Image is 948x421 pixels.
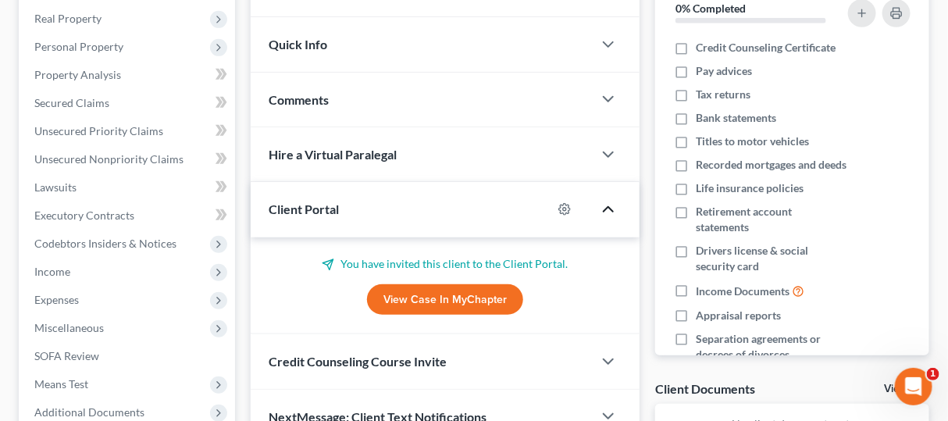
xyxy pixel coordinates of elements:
span: Tax returns [696,87,750,102]
span: SOFA Review [34,349,99,362]
div: Client Documents [655,380,755,397]
a: Secured Claims [22,89,235,117]
span: Personal Property [34,40,123,53]
iframe: Intercom live chat [895,368,932,405]
span: Executory Contracts [34,209,134,222]
a: Lawsuits [22,173,235,202]
span: Unsecured Nonpriority Claims [34,152,184,166]
span: Pay advices [696,63,752,79]
span: 1 [927,368,939,380]
span: Appraisal reports [696,308,781,323]
span: Means Test [34,377,88,391]
span: Hire a Virtual Paralegal [269,147,397,162]
p: You have invited this client to the Client Portal. [269,256,622,272]
span: Codebtors Insiders & Notices [34,237,176,250]
span: Life insurance policies [696,180,804,196]
span: Client Portal [269,202,340,216]
a: Unsecured Priority Claims [22,117,235,145]
span: Recorded mortgages and deeds [696,157,846,173]
a: Unsecured Nonpriority Claims [22,145,235,173]
span: Income [34,265,70,278]
span: Quick Info [269,37,328,52]
span: Bank statements [696,110,776,126]
span: Property Analysis [34,68,121,81]
span: Credit Counseling Course Invite [269,354,447,369]
span: Additional Documents [34,405,144,419]
span: Unsecured Priority Claims [34,124,163,137]
span: Miscellaneous [34,321,104,334]
span: Secured Claims [34,96,109,109]
strong: 0% Completed [675,2,746,15]
a: Property Analysis [22,61,235,89]
span: Retirement account statements [696,204,847,235]
a: SOFA Review [22,342,235,370]
a: View Case in MyChapter [367,284,523,316]
span: Separation agreements or decrees of divorces [696,331,847,362]
span: Lawsuits [34,180,77,194]
span: Real Property [34,12,102,25]
span: Comments [269,92,330,107]
span: Titles to motor vehicles [696,134,809,149]
span: Income Documents [696,284,789,299]
span: Drivers license & social security card [696,243,847,274]
a: View All [884,384,923,394]
span: Expenses [34,293,79,306]
a: Executory Contracts [22,202,235,230]
span: Credit Counseling Certificate [696,40,836,55]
